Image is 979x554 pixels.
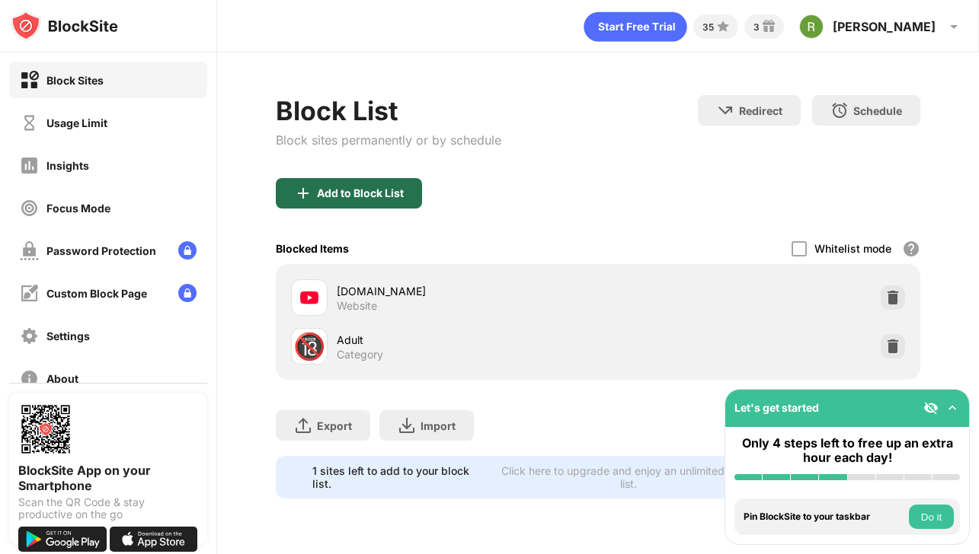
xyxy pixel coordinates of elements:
[46,202,110,215] div: Focus Mode
[300,288,318,307] img: favicons
[46,116,107,129] div: Usage Limit
[714,18,732,36] img: points-small.svg
[20,71,39,90] img: block-on.svg
[337,348,383,361] div: Category
[337,332,598,348] div: Adult
[46,372,78,385] div: About
[909,505,954,529] button: Do it
[923,400,939,415] img: eye-not-visible.svg
[760,18,778,36] img: reward-small.svg
[317,419,352,432] div: Export
[18,402,73,457] img: options-page-qr-code.png
[833,19,936,34] div: [PERSON_NAME]
[18,527,107,552] img: get-it-on-google-play.svg
[276,132,501,148] div: Block sites permanently or by schedule
[799,14,824,39] img: ACg8ocIJsN8tHwDVFuaqfbiCjlGndwm_-6db2ARRFIfYUS7A4cNeug=s96-c
[853,104,902,117] div: Schedule
[20,113,39,132] img: time-usage-off.svg
[945,400,960,415] img: omni-setup-toggle.svg
[178,284,197,302] img: lock-menu.svg
[814,242,891,255] div: Whitelist mode
[584,11,687,42] div: animation
[495,464,761,490] div: Click here to upgrade and enjoy an unlimited block list.
[20,284,39,303] img: customize-block-page-off.svg
[753,21,760,33] div: 3
[739,104,782,117] div: Redirect
[18,496,198,521] div: Scan the QR Code & stay productive on the go
[337,299,377,313] div: Website
[317,187,404,199] div: Add to Block List
[20,156,39,175] img: insights-off.svg
[702,21,714,33] div: 35
[293,331,325,362] div: 🔞
[20,241,39,260] img: password-protection-off.svg
[18,463,198,493] div: BlockSite App on your Smartphone
[46,244,156,257] div: Password Protection
[178,241,197,259] img: lock-menu.svg
[312,464,486,490] div: 1 sites left to add to your block list.
[276,242,349,255] div: Blocked Items
[20,326,39,345] img: settings-off.svg
[337,283,598,299] div: [DOMAIN_NAME]
[11,11,118,41] img: logo-blocksite.svg
[110,527,198,552] img: download-on-the-app-store.svg
[46,74,104,87] div: Block Sites
[46,330,90,342] div: Settings
[20,369,39,388] img: about-off.svg
[421,419,456,432] div: Import
[734,401,819,414] div: Let's get started
[744,511,905,522] div: Pin BlockSite to your taskbar
[46,159,89,172] div: Insights
[20,199,39,218] img: focus-off.svg
[46,287,147,300] div: Custom Block Page
[276,95,501,126] div: Block List
[734,436,960,465] div: Only 4 steps left to free up an extra hour each day!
